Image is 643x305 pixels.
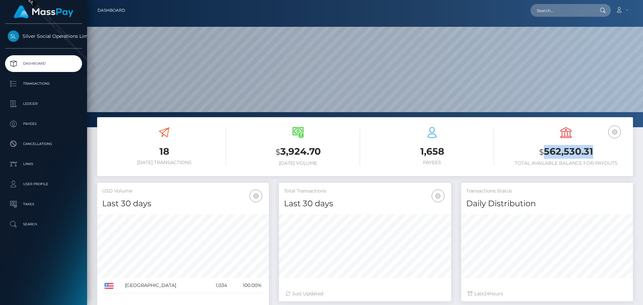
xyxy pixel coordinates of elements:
[504,160,628,166] h6: Total Available Balance for Payouts
[236,160,360,166] h6: [DATE] Volume
[8,219,79,229] p: Search
[370,160,494,165] h6: Payees
[284,198,446,210] h4: Last 30 days
[8,159,79,169] p: Links
[530,4,593,17] input: Search...
[8,79,79,89] p: Transactions
[5,33,82,39] span: Silver Social Operations Limited
[468,290,626,297] div: Last hours
[8,199,79,209] p: Taxes
[5,156,82,172] a: Links
[8,119,79,129] p: Payees
[370,145,494,158] h3: 1,658
[5,95,82,112] a: Ledger
[484,291,490,297] span: 24
[539,147,544,157] small: $
[102,145,226,158] h3: 18
[5,75,82,92] a: Transactions
[236,145,360,159] h3: 3,924.70
[5,116,82,132] a: Payees
[5,196,82,213] a: Taxes
[5,136,82,152] a: Cancellations
[276,147,280,157] small: $
[104,283,114,289] img: US.png
[466,198,628,210] h4: Daily Distribution
[8,139,79,149] p: Cancellations
[8,179,79,189] p: User Profile
[205,278,229,293] td: 1,034
[123,278,206,293] td: [GEOGRAPHIC_DATA]
[8,59,79,69] p: Dashboard
[97,3,125,17] a: Dashboard
[14,5,73,18] img: MassPay Logo
[466,188,628,195] h5: Transactions Status
[5,176,82,193] a: User Profile
[8,99,79,109] p: Ledger
[5,55,82,72] a: Dashboard
[284,188,446,195] h5: Total Transactions
[102,160,226,165] h6: [DATE] Transactions
[229,278,264,293] td: 100.00%
[102,188,264,195] h5: USD Volume
[286,290,444,297] div: Just Updated
[5,216,82,233] a: Search
[8,30,19,42] img: Silver Social Operations Limited
[504,145,628,159] h3: 562,530.31
[102,198,264,210] h4: Last 30 days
